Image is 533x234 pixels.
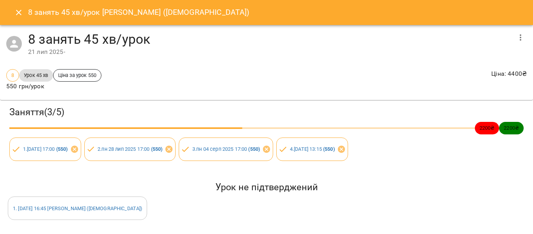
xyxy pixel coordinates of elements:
p: 550 грн/урок [6,82,101,91]
h3: Заняття ( 3 / 5 ) [9,106,524,118]
h6: 8 занять 45 хв/урок [PERSON_NAME] ([DEMOGRAPHIC_DATA]) [28,6,250,18]
span: 2200 ₴ [475,124,499,132]
div: 1.[DATE] 17:00 (550) [9,138,81,161]
b: ( 550 ) [323,146,335,152]
span: Ціна за урок 550 [53,71,101,79]
span: Урок 45 хв [19,71,53,79]
div: 3.пн 04 серп 2025 17:00 (550) [179,138,273,161]
button: Close [9,3,28,22]
b: ( 550 ) [248,146,260,152]
div: 2.пн 28 лип 2025 17:00 (550) [84,138,176,161]
span: 8 [7,71,19,79]
a: 1. [DATE] 16:45 [PERSON_NAME] ([DEMOGRAPHIC_DATA]) [13,205,142,211]
a: 3.пн 04 серп 2025 17:00 (550) [192,146,260,152]
a: 4.[DATE] 13:15 (550) [290,146,335,152]
h5: Урок не підтверджений [8,181,525,193]
h4: 8 занять 45 хв/урок [28,31,511,47]
b: ( 550 ) [56,146,68,152]
a: 2.пн 28 лип 2025 17:00 (550) [98,146,162,152]
a: 1.[DATE] 17:00 (550) [23,146,68,152]
p: Ціна : 4400 ₴ [491,69,527,79]
b: ( 550 ) [151,146,163,152]
div: 4.[DATE] 13:15 (550) [276,138,348,161]
span: 2200 ₴ [499,124,524,132]
div: 21 лип 2025 - [28,47,511,57]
